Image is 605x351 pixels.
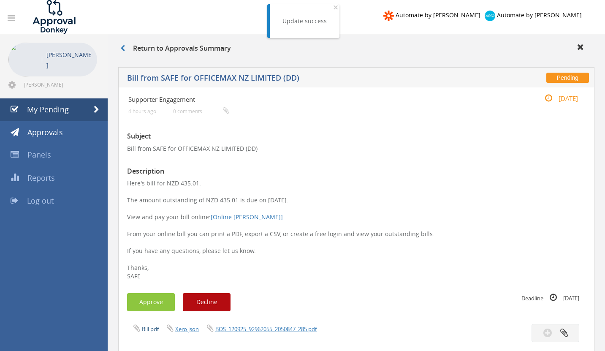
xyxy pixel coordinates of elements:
[27,127,63,137] span: Approvals
[27,150,51,160] span: Panels
[127,293,175,311] button: Approve
[211,213,283,221] a: [Online [PERSON_NAME]]
[27,104,69,114] span: My Pending
[175,325,199,333] a: Xero.json
[27,173,55,183] span: Reports
[215,325,317,333] a: BOS_120925_92962055_2050847_285.pdf
[497,11,582,19] span: Automate by [PERSON_NAME]
[183,293,231,311] button: Decline
[128,96,508,103] h4: Supporter Engagement
[128,108,156,114] small: 4 hours ago
[127,133,586,140] h3: Subject
[536,94,578,103] small: [DATE]
[396,11,480,19] span: Automate by [PERSON_NAME]
[127,144,586,153] p: Bill from SAFE for OFFICEMAX NZ LIMITED (DD)
[333,1,338,13] span: ×
[142,325,159,333] a: Bill.pdf
[24,81,95,88] span: [PERSON_NAME][EMAIL_ADDRESS][DOMAIN_NAME]
[173,108,229,114] small: 0 comments...
[521,293,579,302] small: Deadline [DATE]
[46,49,93,71] p: [PERSON_NAME]
[127,168,586,175] h3: Description
[127,179,586,280] p: Here's bill for NZD 435.01. The amount outstanding of NZD 435.01 is due on [DATE]. View and pay y...
[485,11,495,21] img: xero-logo.png
[27,196,54,206] span: Log out
[546,73,589,83] span: Pending
[383,11,394,21] img: zapier-logomark.png
[282,17,327,25] div: Update success
[127,74,450,84] h5: Bill from SAFE for OFFICEMAX NZ LIMITED (DD)
[120,45,231,52] h3: Return to Approvals Summary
